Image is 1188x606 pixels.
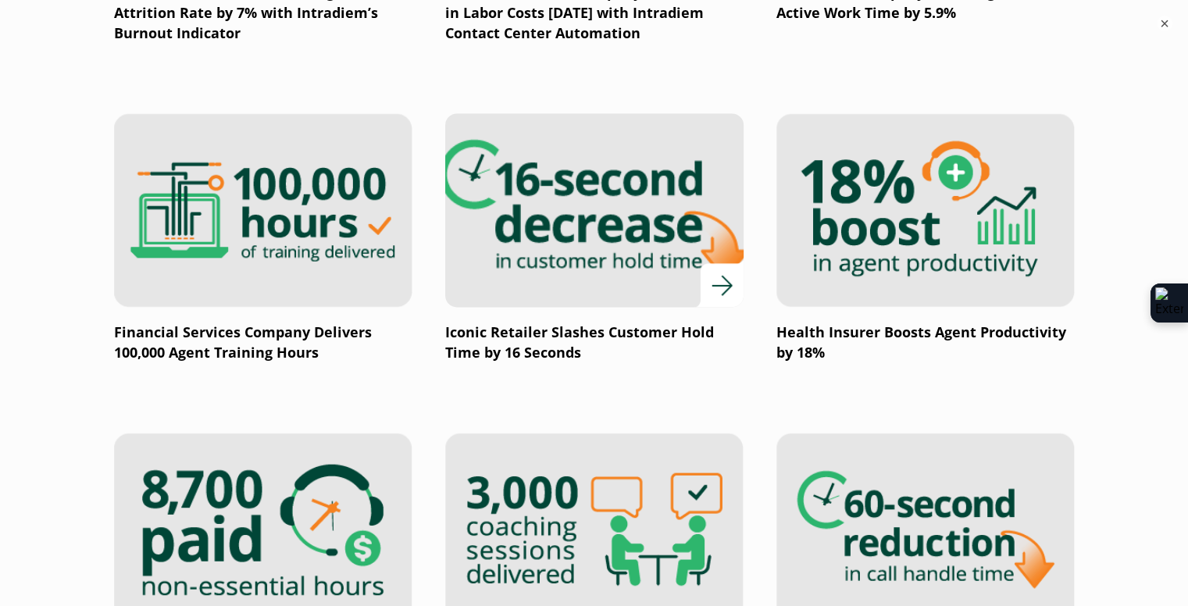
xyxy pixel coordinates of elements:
a: Iconic Retailer Slashes Customer Hold Time by 16 Seconds [445,113,744,363]
a: Financial Services Company Delivers 100,000 Agent Training Hours [114,113,412,363]
button: × [1157,16,1172,31]
p: Iconic Retailer Slashes Customer Hold Time by 16 Seconds [445,323,744,363]
a: Health Insurer Boosts Agent Productivity by 18% [776,113,1075,363]
p: Financial Services Company Delivers 100,000 Agent Training Hours [114,323,412,363]
p: Health Insurer Boosts Agent Productivity by 18% [776,323,1075,363]
img: Extension Icon [1155,287,1183,319]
